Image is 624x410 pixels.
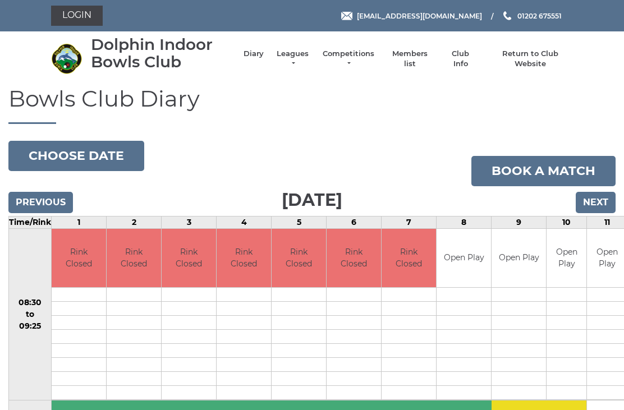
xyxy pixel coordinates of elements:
[322,49,375,69] a: Competitions
[244,49,264,59] a: Diary
[217,216,272,228] td: 4
[272,216,327,228] td: 5
[9,216,52,228] td: Time/Rink
[107,229,161,288] td: Rink Closed
[91,36,232,71] div: Dolphin Indoor Bowls Club
[162,229,216,288] td: Rink Closed
[437,229,491,288] td: Open Play
[217,229,271,288] td: Rink Closed
[51,6,103,26] a: Login
[272,229,326,288] td: Rink Closed
[386,49,433,69] a: Members list
[382,216,437,228] td: 7
[341,12,352,20] img: Email
[275,49,310,69] a: Leagues
[517,11,562,20] span: 01202 675551
[492,229,546,288] td: Open Play
[502,11,562,21] a: Phone us 01202 675551
[9,228,52,400] td: 08:30 to 09:25
[52,229,106,288] td: Rink Closed
[327,229,381,288] td: Rink Closed
[492,216,547,228] td: 9
[547,216,587,228] td: 10
[8,141,144,171] button: Choose date
[576,192,616,213] input: Next
[357,11,482,20] span: [EMAIL_ADDRESS][DOMAIN_NAME]
[52,216,107,228] td: 1
[8,86,616,124] h1: Bowls Club Diary
[471,156,616,186] a: Book a match
[488,49,573,69] a: Return to Club Website
[162,216,217,228] td: 3
[503,11,511,20] img: Phone us
[382,229,436,288] td: Rink Closed
[437,216,492,228] td: 8
[341,11,482,21] a: Email [EMAIL_ADDRESS][DOMAIN_NAME]
[107,216,162,228] td: 2
[547,229,586,288] td: Open Play
[8,192,73,213] input: Previous
[51,43,82,74] img: Dolphin Indoor Bowls Club
[444,49,477,69] a: Club Info
[327,216,382,228] td: 6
